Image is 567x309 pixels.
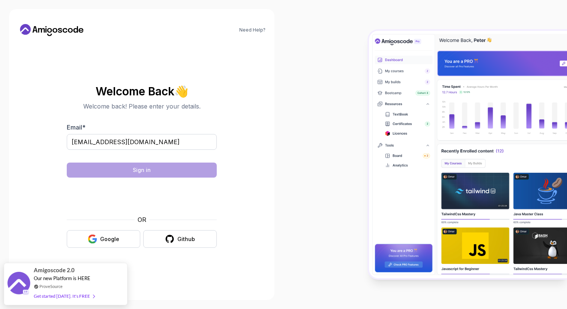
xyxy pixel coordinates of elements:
p: Welcome back! Please enter your details. [67,102,217,111]
a: Need Help? [239,27,265,33]
span: 👋 [174,85,188,97]
h2: Welcome Back [67,85,217,97]
div: Get started [DATE]. It's FREE [34,292,94,300]
span: Our new Platform is HERE [34,275,90,281]
iframe: To enrich screen reader interactions, please activate Accessibility in Grammarly extension settings [85,182,198,211]
img: Amigoscode Dashboard [369,31,567,278]
img: provesource social proof notification image [7,272,30,296]
a: ProveSource [39,283,63,289]
div: Google [100,235,119,243]
button: Github [143,230,217,248]
div: Sign in [133,166,151,174]
button: Sign in [67,163,217,178]
input: Enter your email [67,134,217,150]
span: Amigoscode 2.0 [34,266,75,274]
label: Email * [67,124,85,131]
button: Google [67,230,140,248]
div: Github [177,235,195,243]
a: Home link [18,24,85,36]
p: OR [138,215,146,224]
